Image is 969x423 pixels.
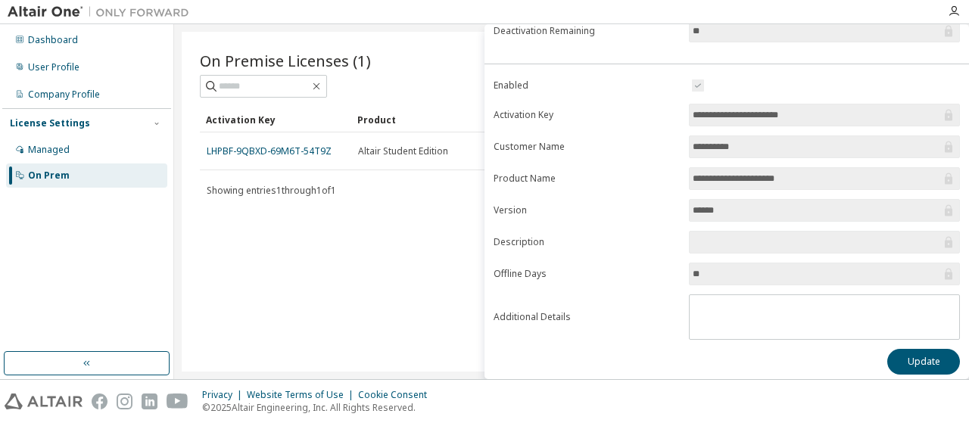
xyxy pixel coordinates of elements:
div: Dashboard [28,34,78,46]
img: youtube.svg [167,393,189,409]
img: linkedin.svg [142,393,157,409]
div: User Profile [28,61,79,73]
div: Privacy [202,389,247,401]
label: Description [494,236,680,248]
label: Deactivation Remaining [494,25,680,37]
div: Activation Key [206,107,345,132]
div: Website Terms of Use [247,389,358,401]
label: Activation Key [494,109,680,121]
label: Offline Days [494,268,680,280]
img: altair_logo.svg [5,393,83,409]
label: Customer Name [494,141,680,153]
button: Update [887,349,960,375]
p: © 2025 Altair Engineering, Inc. All Rights Reserved. [202,401,436,414]
div: License Settings [10,117,90,129]
label: Enabled [494,79,680,92]
div: On Prem [28,170,70,182]
img: facebook.svg [92,393,107,409]
img: instagram.svg [117,393,132,409]
div: Managed [28,144,70,156]
div: Cookie Consent [358,389,436,401]
div: Product [357,107,497,132]
span: Showing entries 1 through 1 of 1 [207,184,336,197]
img: Altair One [8,5,197,20]
span: On Premise Licenses (1) [200,50,371,71]
span: Altair Student Edition [358,145,448,157]
label: Additional Details [494,311,680,323]
label: Product Name [494,173,680,185]
a: LHPBF-9QBXD-69M6T-54T9Z [207,145,332,157]
label: Version [494,204,680,216]
div: Company Profile [28,89,100,101]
